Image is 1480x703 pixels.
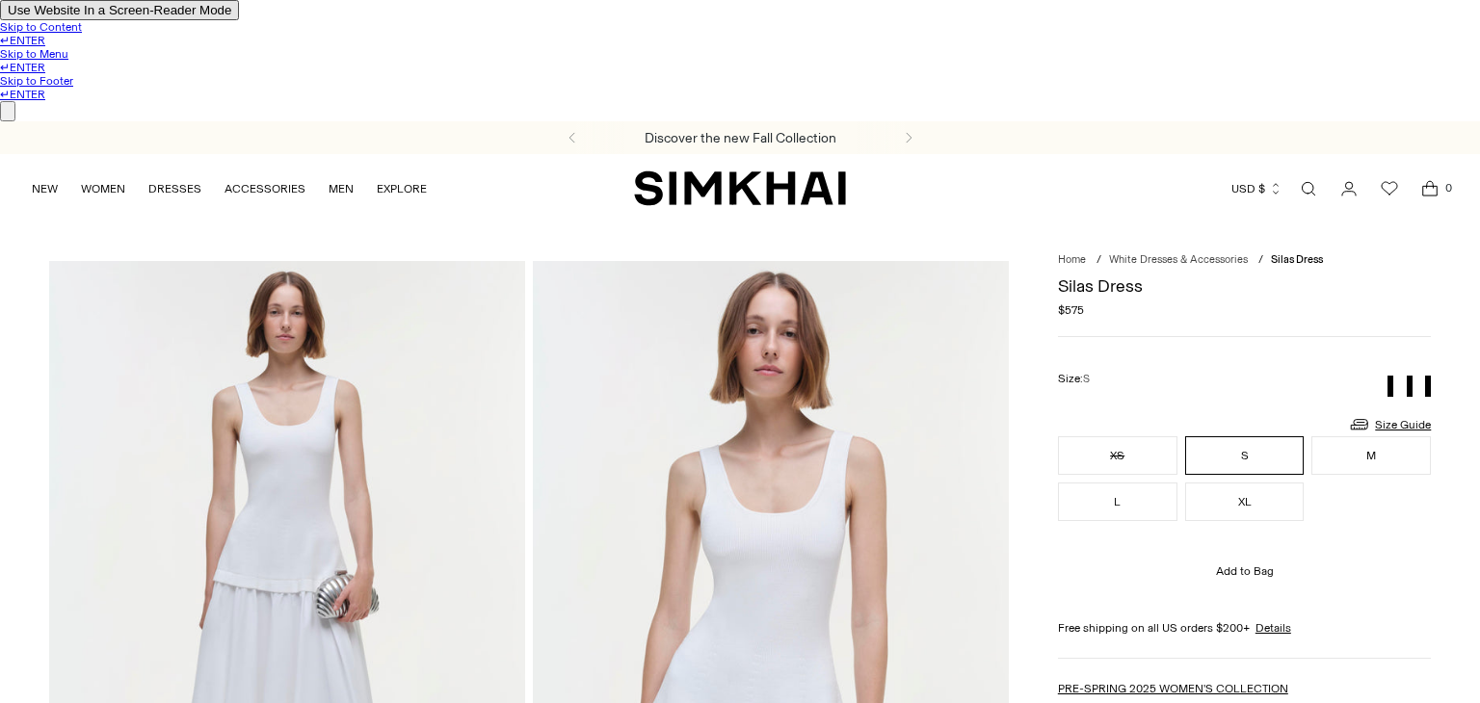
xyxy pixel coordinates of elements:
[1083,373,1090,385] span: S
[1258,253,1263,266] div: /
[1289,169,1328,208] a: Open search modal
[1255,621,1291,635] a: Details
[645,130,836,146] a: Discover the new Fall Collection
[1058,277,1432,295] h1: Silas Dress
[1097,253,1101,266] div: /
[81,168,125,210] a: WOMEN
[634,169,846,207] a: SIMKHAI
[1058,621,1432,635] div: Free shipping on all US orders $200+
[1058,436,1177,475] button: XS
[1109,253,1248,266] a: White Dresses & Accessories
[1185,482,1305,521] button: XL
[1058,548,1432,594] button: Add to Bag
[1216,564,1274,578] span: Add to Bag
[1058,253,1086,266] a: Home
[1058,372,1090,385] label: Size:
[1330,169,1368,208] a: Go to the account page
[1311,436,1431,475] button: M
[1231,168,1282,210] button: USD $
[1370,169,1409,208] a: Wishlist
[329,168,354,210] a: MEN
[377,168,427,210] a: EXPLORE
[1348,412,1431,436] a: Size Guide
[1411,169,1449,208] a: Open cart modal
[148,168,201,210] a: DRESSES
[1271,253,1323,266] span: Silas Dress
[1058,253,1432,266] nav: breadcrumbs
[225,168,305,210] a: ACCESSORIES
[1058,482,1177,521] button: L
[1058,682,1288,695] a: PRE-SPRING 2025 WOMEN'S COLLECTION
[1185,436,1305,475] button: S
[1058,303,1084,317] span: $575
[32,168,58,210] a: NEW
[1440,179,1457,196] span: 0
